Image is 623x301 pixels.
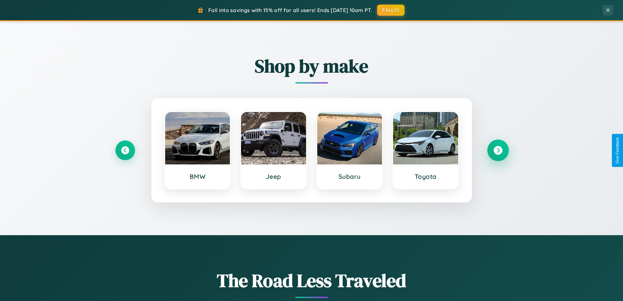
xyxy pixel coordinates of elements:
[208,7,372,13] span: Fall into savings with 15% off for all users! Ends [DATE] 10am PT.
[615,137,620,164] div: Give Feedback
[115,53,508,79] h2: Shop by make
[377,5,405,16] button: FALL15
[324,173,376,180] h3: Subaru
[248,173,300,180] h3: Jeep
[400,173,452,180] h3: Toyota
[172,173,224,180] h3: BMW
[115,268,508,293] h1: The Road Less Traveled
